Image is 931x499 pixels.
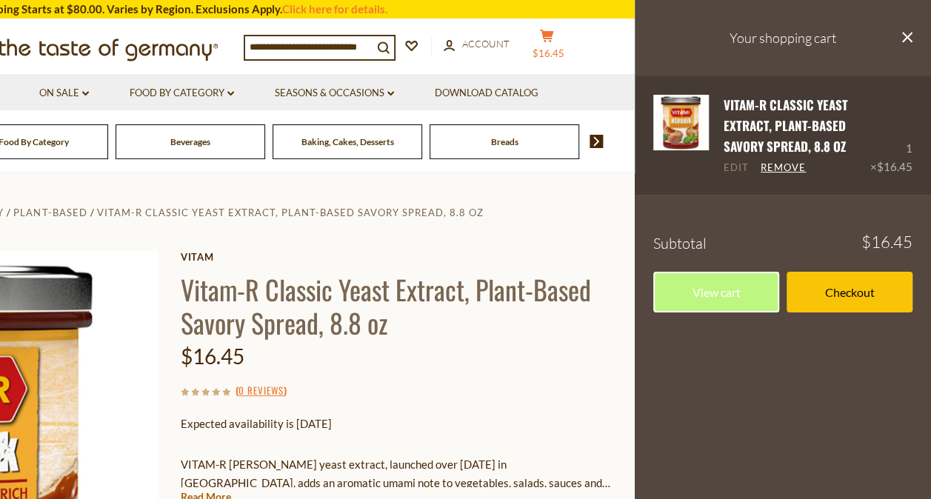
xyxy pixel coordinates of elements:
[724,96,848,156] a: Vitam-R Classic Yeast Extract, Plant-Based Savory Spread, 8.8 oz
[97,207,484,218] a: Vitam-R Classic Yeast Extract, Plant-Based Savory Spread, 8.8 oz
[181,272,614,339] h1: Vitam-R Classic Yeast Extract, Plant-Based Savory Spread, 8.8 oz
[525,29,570,66] button: $16.45
[861,234,912,250] span: $16.45
[462,38,510,50] span: Account
[724,161,749,175] a: Edit
[761,161,806,175] a: Remove
[653,272,779,312] a: View cart
[787,272,912,312] a: Checkout
[275,85,394,101] a: Seasons & Occasions
[491,136,518,147] a: Breads
[590,135,604,148] img: next arrow
[533,47,564,59] span: $16.45
[236,383,287,398] span: ( )
[181,455,614,492] p: VITAM-R [PERSON_NAME] yeast extract, launched over [DATE] in [GEOGRAPHIC_DATA], adds an aromatic ...
[39,85,89,101] a: On Sale
[444,36,510,53] a: Account
[435,85,538,101] a: Download Catalog
[653,234,707,252] span: Subtotal
[13,207,87,218] a: Plant-Based
[653,95,709,177] a: Vitam-R Classic Yeast Extract, Plant-Based Savory Spread, 8.8 oz
[301,136,394,147] a: Baking, Cakes, Desserts
[181,344,244,369] span: $16.45
[282,2,387,16] a: Click here for details.
[130,85,234,101] a: Food By Category
[181,251,614,263] a: Vitam
[238,383,284,399] a: 0 Reviews
[170,136,210,147] a: Beverages
[181,415,614,433] p: Expected availability is [DATE]
[870,95,912,177] div: 1 ×
[653,95,709,150] img: Vitam-R Classic Yeast Extract, Plant-Based Savory Spread, 8.8 oz
[877,160,912,173] span: $16.45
